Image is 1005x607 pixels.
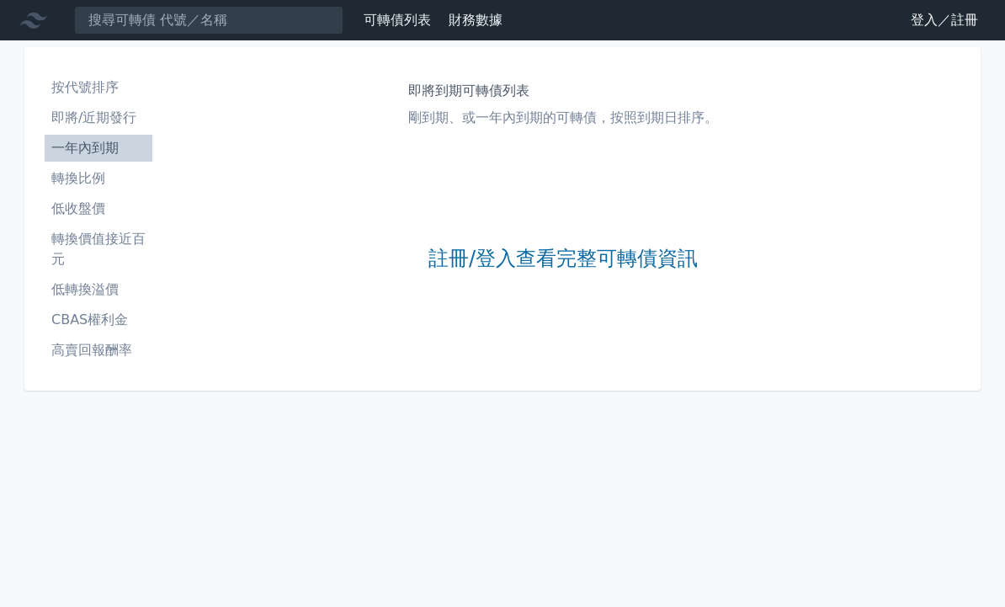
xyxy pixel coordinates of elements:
a: 財務數據 [449,12,502,28]
a: 可轉債列表 [364,12,431,28]
li: 低收盤價 [45,199,152,219]
li: 轉換比例 [45,168,152,189]
li: 轉換價值接近百元 [45,229,152,269]
a: 低收盤價 [45,195,152,222]
a: 按代號排序 [45,74,152,101]
li: 高賣回報酬率 [45,340,152,360]
a: 登入／註冊 [897,7,992,34]
a: 高賣回報酬率 [45,337,152,364]
h1: 即將到期可轉債列表 [408,81,718,101]
a: 轉換價值接近百元 [45,226,152,273]
li: CBAS權利金 [45,310,152,330]
a: 一年內到期 [45,135,152,162]
a: 註冊/登入查看完整可轉債資訊 [428,246,698,273]
li: 一年內到期 [45,138,152,158]
input: 搜尋可轉債 代號／名稱 [74,6,343,35]
a: 低轉換溢價 [45,276,152,303]
li: 按代號排序 [45,77,152,98]
li: 即將/近期發行 [45,108,152,128]
a: 轉換比例 [45,165,152,192]
a: 即將/近期發行 [45,104,152,131]
li: 低轉換溢價 [45,280,152,300]
p: 剛到期、或一年內到期的可轉債，按照到期日排序。 [408,108,718,128]
a: CBAS權利金 [45,306,152,333]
